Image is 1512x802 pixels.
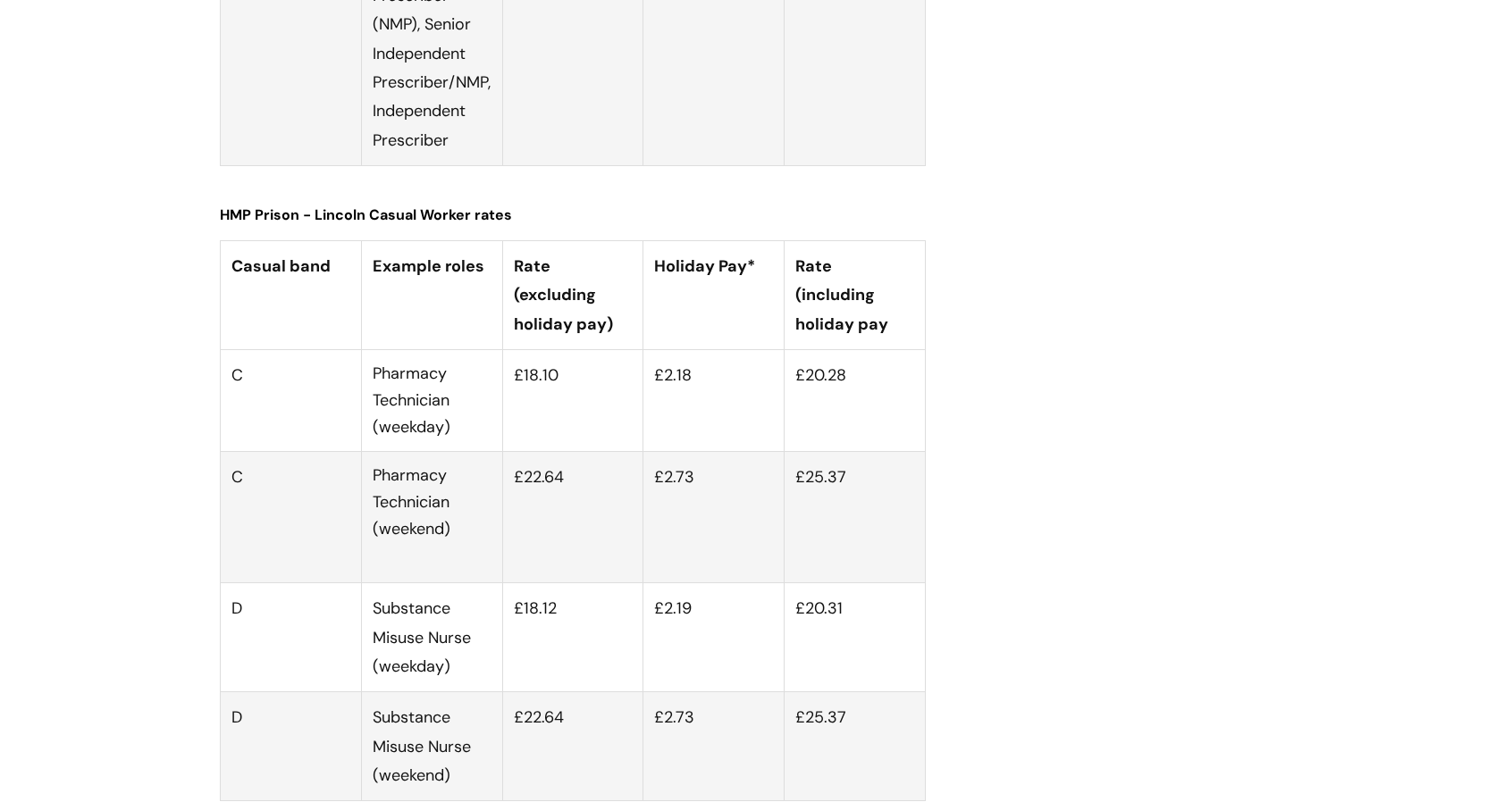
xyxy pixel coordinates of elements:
td: £22.64 [502,452,643,583]
td: Substance Misuse Nurse (weekend) [361,692,502,801]
td: D [221,583,362,692]
td: C [221,452,362,583]
th: Rate (including holiday pay [785,240,926,349]
td: £2.73 [643,452,785,583]
td: £22.64 [502,692,643,801]
td: £25.37 [785,452,926,583]
td: £2.73 [643,692,785,801]
td: Substance Misuse Nurse (weekday) [361,583,502,692]
td: D [221,692,362,801]
td: £18.10 [502,349,643,451]
td: £25.37 [785,692,926,801]
td: £2.19 [643,583,785,692]
td: £18.12 [502,583,643,692]
th: Rate (excluding holiday pay) [502,240,643,349]
td: C [221,349,362,451]
td: £2.18 [643,349,785,451]
th: Holiday Pay* [643,240,785,349]
span: HMP Prison - Lincoln Casual Worker rates [220,205,512,224]
th: Example roles [361,240,502,349]
td: £20.31 [785,583,926,692]
th: Casual band [221,240,362,349]
td: £20.28 [785,349,926,451]
p: Pharmacy Technician (weekday) [373,361,491,440]
p: Pharmacy Technician (weekend) [373,463,491,542]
